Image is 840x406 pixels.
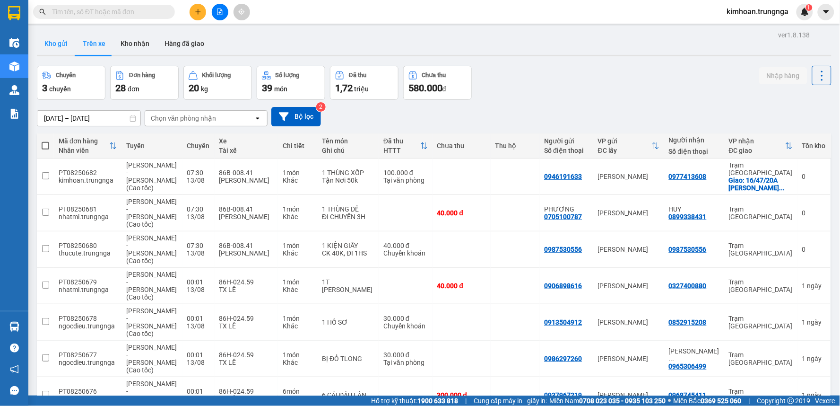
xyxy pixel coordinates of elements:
div: 0986297260 [545,355,582,362]
button: Hàng đã giao [157,32,212,55]
div: 0987530556 [545,246,582,253]
div: [PERSON_NAME] [598,282,659,290]
div: 0965306499 [669,362,707,370]
div: Trạm [GEOGRAPHIC_DATA] [729,161,793,177]
div: Đã thu [383,137,420,145]
div: Khác [283,322,312,330]
div: 40.000 đ [437,282,486,290]
span: Cung cấp máy in - giấy in: [474,396,547,406]
span: 1,72 [335,82,353,94]
div: 13/08 [187,286,210,293]
div: ngocdieu.trungnga [59,322,117,330]
div: 0 [802,209,826,217]
span: 3 [42,82,47,94]
div: 86H-024.59 [219,315,274,322]
div: 1 món [283,278,312,286]
sup: 2 [316,102,326,112]
span: ... [669,355,675,362]
div: [PERSON_NAME] [598,209,659,217]
div: 0987530556 [669,246,707,253]
div: HUY [669,205,719,213]
span: aim [238,9,245,15]
div: Tận Nơi 50k [322,177,374,184]
input: Tìm tên, số ĐT hoặc mã đơn [52,7,164,17]
div: thucute.trungnga [59,249,117,257]
div: BỊ ĐỎ TLONG [322,355,374,362]
div: [PERSON_NAME] [219,249,274,257]
span: ngày [807,318,822,326]
div: 6 món [283,388,312,395]
button: file-add [212,4,228,20]
div: 100.000 đ [383,169,427,177]
div: 07:30 [187,169,210,177]
div: TỪ THANH THÚY [669,347,719,362]
span: plus [195,9,201,15]
strong: 0708 023 035 - 0935 103 250 [580,397,666,405]
div: Xe [219,137,274,145]
div: [PERSON_NAME] [219,213,274,221]
div: 1T THANH LONG [322,278,374,293]
div: [PERSON_NAME] [598,318,659,326]
div: Đơn hàng [129,72,155,79]
strong: 1900 633 818 [417,397,458,405]
div: 86B-008.41 [219,205,274,213]
span: | [749,396,750,406]
div: 1 THÙNG DẾ [322,205,374,213]
th: Toggle SortBy [379,133,432,159]
div: 0 [802,173,826,180]
div: Khác [283,177,312,184]
div: ĐC giao [729,147,785,154]
div: 00:01 [187,278,210,286]
img: solution-icon [9,109,19,119]
span: đơn [128,85,139,93]
div: 86B-008.41 [219,242,274,249]
div: nhatmi.trungnga [59,286,117,293]
div: Khác [283,213,312,221]
div: 0977413608 [669,173,707,180]
div: Số điện thoại [545,147,589,154]
div: 13/08 [187,322,210,330]
input: Select a date range. [37,111,140,126]
div: Số điện thoại [669,148,719,155]
button: Chưa thu580.000đ [403,66,472,100]
div: HTTT [383,147,420,154]
div: [PERSON_NAME] [598,355,659,362]
span: message [10,386,19,395]
div: 1 món [283,169,312,177]
div: PT08250678 [59,315,117,322]
div: 86B-008.41 [219,169,274,177]
div: 0913504912 [545,318,582,326]
div: Tài xế [219,147,274,154]
span: ngày [807,391,822,399]
div: Khác [283,249,312,257]
button: Số lượng39món [257,66,325,100]
th: Toggle SortBy [724,133,797,159]
div: 07:30 [187,242,210,249]
span: ngày [807,282,822,290]
div: Khác [283,286,312,293]
div: PT08250679 [59,278,117,286]
div: 0906898616 [545,282,582,290]
span: kimhoan.trungnga [719,6,797,18]
div: 0899338431 [669,213,707,221]
button: Chuyến3chuyến [37,66,105,100]
span: Hỗ trợ kỹ thuật: [371,396,458,406]
div: nhatmi.trungnga [59,213,117,221]
span: [PERSON_NAME] - [PERSON_NAME] (Cao tốc) [126,271,177,301]
div: VP gửi [598,137,652,145]
span: copyright [788,397,794,404]
span: đ [442,85,446,93]
div: Thu hộ [495,142,535,150]
img: warehouse-icon [9,62,19,71]
span: 39 [262,82,272,94]
span: [PERSON_NAME] - [PERSON_NAME] (Cao tốc) [126,161,177,192]
div: [PERSON_NAME] [598,391,659,399]
div: Trạm [GEOGRAPHIC_DATA] [729,351,793,366]
span: Miền Bắc [674,396,742,406]
div: Trạm [GEOGRAPHIC_DATA] [729,242,793,257]
div: 00:01 [187,315,210,322]
button: Khối lượng20kg [183,66,252,100]
sup: 1 [806,4,813,11]
div: 1 HỒ SƠ [322,318,374,326]
div: 00:01 [187,351,210,359]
